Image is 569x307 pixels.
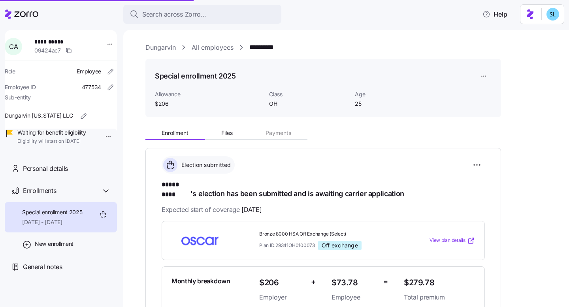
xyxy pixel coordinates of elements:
[171,276,230,286] span: Monthly breakdown
[145,43,176,52] a: Dungarvin
[482,9,507,19] span: Help
[17,129,86,137] span: Waiting for benefit eligibility
[430,237,465,244] span: View plan details
[259,292,305,302] span: Employer
[155,100,263,108] span: $206
[77,67,101,75] span: Employee
[23,262,62,272] span: General notes
[259,242,315,249] span: Plan ID: 29341OH0100073
[259,276,305,289] span: $206
[35,240,73,248] span: New enrollment
[355,90,434,98] span: Age
[22,218,83,226] span: [DATE] - [DATE]
[322,242,358,249] span: Off exchange
[259,231,398,238] span: Bronze 8000 HSA Off Exchange (Select)
[22,208,83,216] span: Special enrollment 2025
[162,180,485,198] h1: 's election has been submitted and is awaiting carrier application
[23,186,56,196] span: Enrollments
[430,237,475,245] a: View plan details
[311,276,316,288] span: +
[476,6,514,22] button: Help
[269,90,349,98] span: Class
[221,130,233,136] span: Files
[123,5,281,24] button: Search across Zorro...
[5,67,15,75] span: Role
[34,47,61,54] span: 09424ac7
[9,43,18,50] span: C A
[17,138,86,145] span: Eligibility will start on [DATE]
[383,276,388,288] span: =
[155,90,263,98] span: Allowance
[332,292,377,302] span: Employee
[162,130,188,136] span: Enrollment
[404,276,475,289] span: $279.78
[171,232,228,250] img: Oscar
[355,100,434,108] span: 25
[404,292,475,302] span: Total premium
[162,205,262,215] span: Expected start of coverage
[332,276,377,289] span: $73.78
[5,83,36,91] span: Employee ID
[192,43,234,52] a: All employees
[266,130,291,136] span: Payments
[82,83,101,91] span: 477534
[546,8,559,21] img: 7c620d928e46699fcfb78cede4daf1d1
[5,112,73,120] span: Dungarvin [US_STATE] LLC
[241,205,262,215] span: [DATE]
[5,94,31,101] span: Sub-entity
[142,9,206,19] span: Search across Zorro...
[155,71,236,81] h1: Special enrollment 2025
[269,100,349,108] span: OH
[179,161,231,169] span: Election submitted
[23,164,68,174] span: Personal details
